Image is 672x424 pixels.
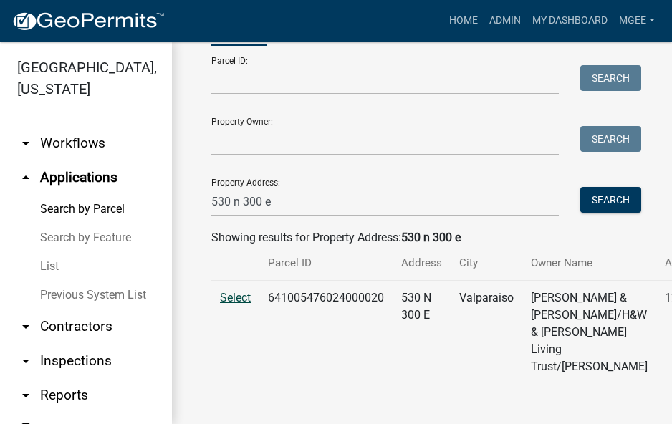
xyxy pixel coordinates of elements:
[451,281,522,385] td: Valparaiso
[580,126,641,152] button: Search
[220,291,251,304] a: Select
[393,281,451,385] td: 530 N 300 E
[613,7,661,34] a: mgee
[17,135,34,152] i: arrow_drop_down
[17,169,34,186] i: arrow_drop_up
[443,7,484,34] a: Home
[17,352,34,370] i: arrow_drop_down
[527,7,613,34] a: My Dashboard
[522,246,656,280] th: Owner Name
[259,281,393,385] td: 641005476024000020
[580,65,641,91] button: Search
[259,246,393,280] th: Parcel ID
[211,229,633,246] div: Showing results for Property Address:
[17,318,34,335] i: arrow_drop_down
[484,7,527,34] a: Admin
[401,231,461,244] strong: 530 n 300 e
[17,387,34,404] i: arrow_drop_down
[522,281,656,385] td: [PERSON_NAME] & [PERSON_NAME]/H&W & [PERSON_NAME] Living Trust/[PERSON_NAME]
[580,187,641,213] button: Search
[393,246,451,280] th: Address
[451,246,522,280] th: City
